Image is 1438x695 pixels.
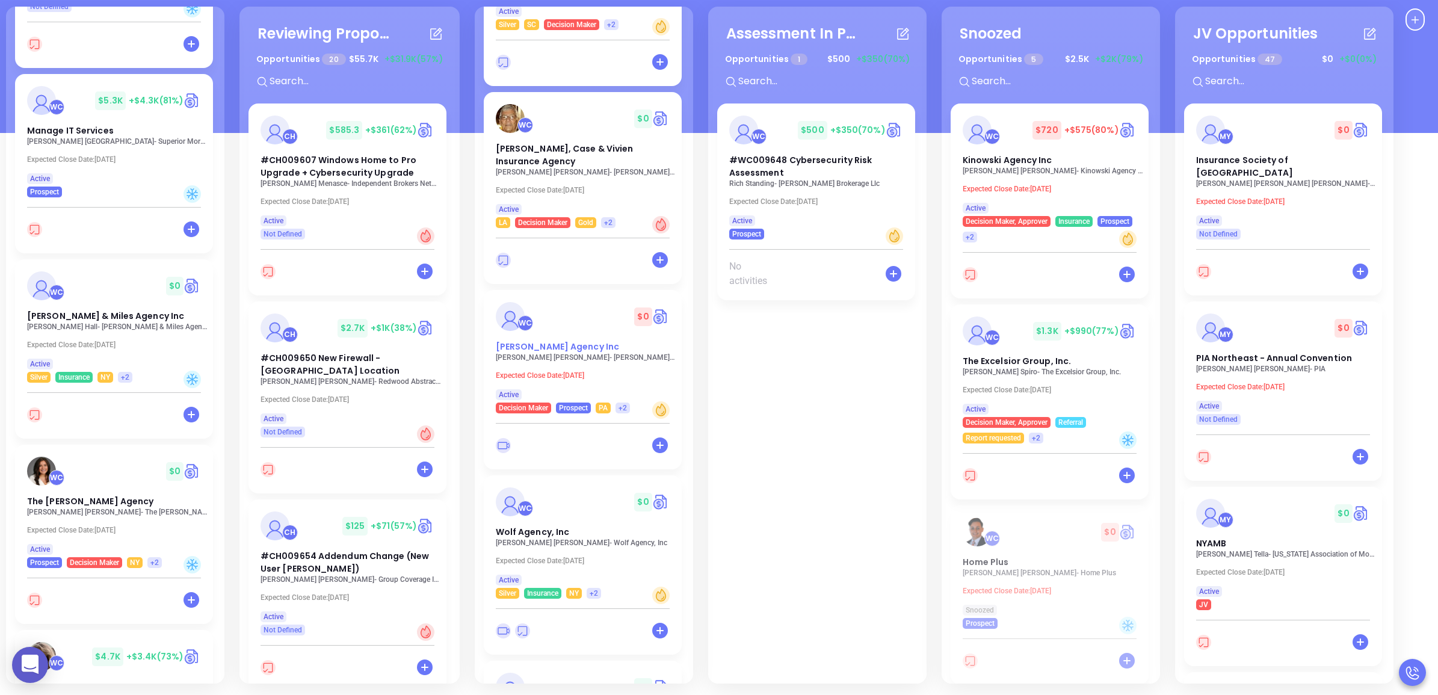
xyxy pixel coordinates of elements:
span: +$3.4K (73%) [126,650,184,663]
img: #WC009648 Cybersecurity Risk Assessment [729,116,758,144]
div: profileWalter Contreras$0Circle dollar[PERSON_NAME] & Miles Agency Inc[PERSON_NAME] Hall- [PERSON... [15,259,215,445]
span: $ 0 [634,110,652,128]
img: Quote [1119,121,1137,139]
span: Kinowski Agency Inc [963,154,1052,166]
a: Quote [886,121,903,139]
p: Edith Tella - New York Association of Mortgage Brokers (NYAMB) [1196,550,1377,558]
div: Walter Contreras [517,315,533,331]
img: NYAMB [1196,499,1225,528]
div: Walter Contreras [49,99,64,115]
span: +$31.9K (57%) [384,53,443,66]
a: Quote [417,319,434,337]
span: $ 125 [342,517,368,536]
div: Walter Contreras [517,501,533,516]
img: Manage IT Services [27,86,56,115]
p: Abigail Merritt - The Merritt Agency [27,508,208,516]
a: profileCarla Humber$585.3+$361(62%)Circle dollar#CH009607 Windows Home to Pro Upgrade + Cybersecu... [248,103,446,239]
span: Prospect [30,185,59,199]
div: Megan Youmans [1218,512,1233,528]
img: Schenk & Miles Agency Inc [27,271,56,300]
img: Quote [184,647,201,666]
span: $ 2.7K [338,319,368,338]
a: Quote [1353,121,1370,139]
span: #CH009607 Windows Home to Pro Upgrade + Cybersecurity Upgrade [261,154,416,179]
span: Prospect [966,617,995,630]
div: Megan Youmans [1218,129,1233,144]
span: $ 0 [634,307,652,326]
a: profileMegan Youmans$0Circle dollarInsurance Society of [GEOGRAPHIC_DATA][PERSON_NAME] [PERSON_NA... [1184,103,1382,239]
span: Active [264,412,283,425]
span: Active [732,214,752,227]
p: Expected Close Date: [DATE] [27,526,208,534]
div: Carla Humber [282,525,298,540]
p: Expected Close Date: [DATE] [496,371,676,380]
div: profileWalter Contreras$0Circle dollarWolf Agency, Inc[PERSON_NAME] [PERSON_NAME]- Wolf Agency, I... [484,475,684,661]
span: +2 [590,587,598,600]
a: profileMegan Youmans$0Circle dollarNYAMB[PERSON_NAME] Tella- [US_STATE] Association of Mortgage B... [1184,487,1382,610]
p: Expected Close Date: [DATE] [496,557,676,565]
span: Referral [1058,416,1083,429]
div: profileWalter Contreras$0Circle dollar[PERSON_NAME], Case & Vivien Insurance Agency[PERSON_NAME] ... [484,92,684,290]
p: Ann Marie Snyder - Insurance Society of Philadelphia [1196,179,1377,188]
div: Carla Humber [282,327,298,342]
span: Active [264,610,283,623]
div: Hot [417,425,434,443]
span: #WC009648 Cybersecurity Risk Assessment [729,154,872,179]
img: Wolf Agency, Inc [496,487,525,516]
span: Snoozed [966,604,994,617]
img: Quote [1119,523,1137,541]
span: Insurance [58,371,90,384]
span: $ 2.5K [1062,50,1092,69]
img: Quote [417,517,434,535]
a: profileWalter Contreras$0Circle dollarThe [PERSON_NAME] Agency[PERSON_NAME] [PERSON_NAME]- The [P... [15,445,213,568]
p: Connie Caputo - Wolf Agency, Inc [496,539,676,547]
p: Expected Close Date: [DATE] [963,185,1143,193]
img: Quote [652,307,670,326]
img: Lowry-Dunham, Case & Vivien Insurance Agency [496,104,525,133]
a: Quote [1119,322,1137,340]
div: Snoozed [960,23,1022,45]
img: #CH009607 Windows Home to Pro Upgrade + Cybersecurity Upgrade [261,116,289,144]
img: #CH009650 New Firewall - Smithtown Location [261,314,289,342]
div: Hot [417,623,434,641]
span: NY [130,556,140,569]
span: Report requested [966,431,1021,445]
span: Silver [30,371,48,384]
div: Cold [1119,431,1137,449]
div: Hot [417,227,434,245]
span: +2 [619,401,627,415]
p: Expected Close Date: [DATE] [963,386,1143,394]
p: Opportunities [725,48,808,70]
div: profileWalter Contreras$500+$350(70%)Circle dollar#WC009648 Cybersecurity Risk AssessmentRich Sta... [717,103,918,306]
p: Expected Close Date: [DATE] [963,587,1143,595]
span: $ 5.3K [95,91,126,110]
span: +2 [121,371,129,384]
span: +2 [1032,431,1040,445]
span: $ 0 [1335,504,1352,523]
span: Insurance Society of Philadelphia [1196,154,1294,179]
span: Active [30,543,50,556]
span: +2 [150,556,159,569]
span: Not Defined [1199,413,1238,426]
span: Active [1199,585,1219,598]
div: profileWalter Contreras$0Circle dollarThe [PERSON_NAME] Agency[PERSON_NAME] [PERSON_NAME]- The [P... [15,445,215,630]
img: Quote [184,462,201,480]
span: 1 [791,54,807,65]
span: Not Defined [264,227,302,241]
p: Craig Wilson - Kinowski Agency Inc [963,167,1143,175]
img: Quote [1353,319,1370,337]
span: $ 0 [1319,50,1336,69]
div: Reviewing Proposal [258,23,390,45]
div: Megan Youmans [1218,327,1233,342]
div: profileWalter Contreras$1.3K+$990(77%)Circle dollarThe Excelsior Group, Inc.[PERSON_NAME] Spiro- ... [951,304,1151,505]
p: Lisa Ferrara - Superior Mortgage Co., Inc. [27,137,208,146]
div: JV Opportunities [1193,23,1318,45]
span: NY [569,587,579,600]
div: SnoozedOpportunities 5$2.5K+$2K(79%) [951,16,1151,103]
a: Quote [652,110,670,128]
div: Walter Contreras [517,117,533,133]
span: $ 4.7K [92,647,123,666]
div: Warm [1119,230,1137,248]
p: Expected Close Date: [DATE] [496,186,676,194]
